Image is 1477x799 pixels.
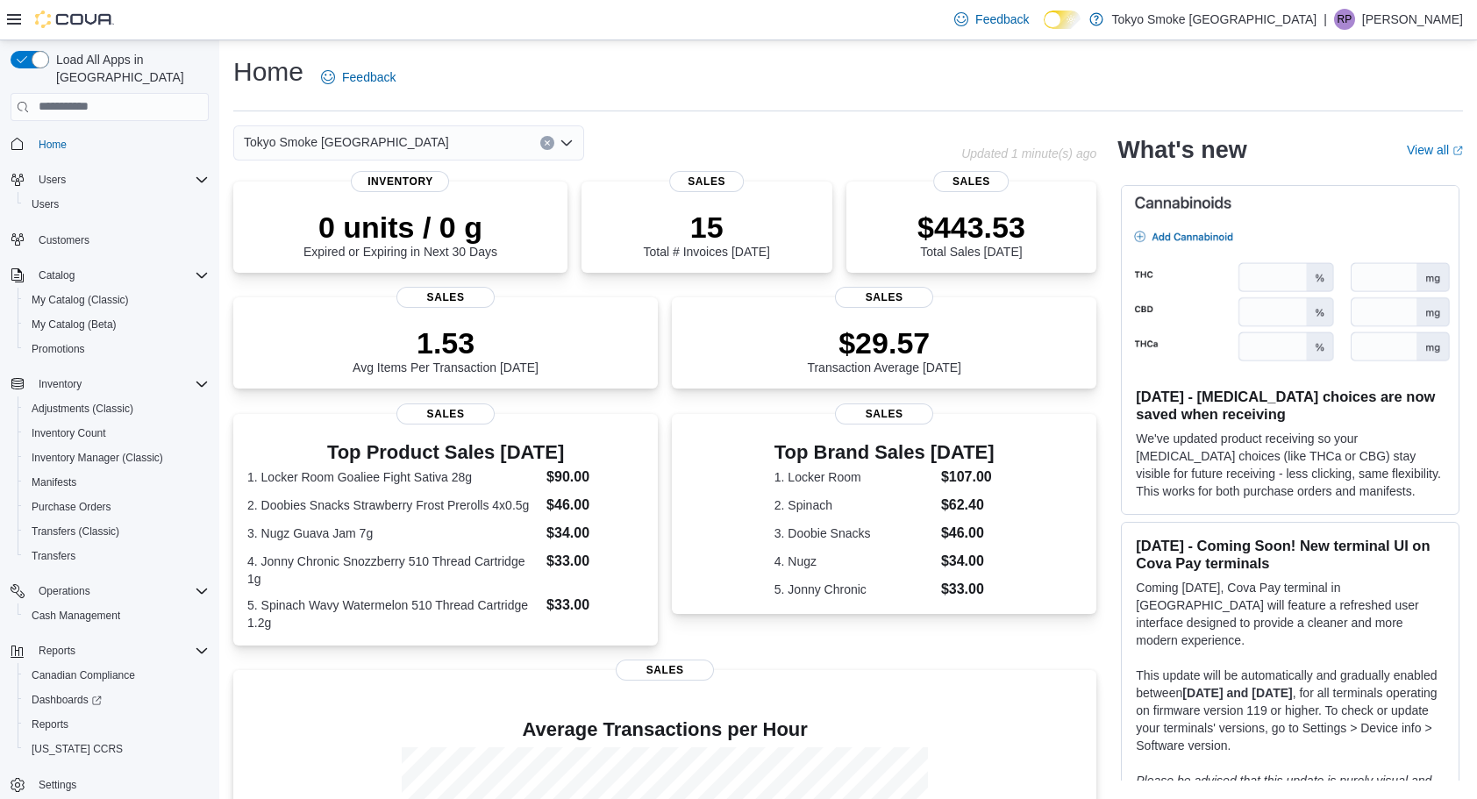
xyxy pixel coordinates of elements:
button: Open list of options [560,136,574,150]
span: Sales [396,403,495,424]
dt: 5. Jonny Chronic [774,581,934,598]
div: Transaction Average [DATE] [807,325,961,375]
span: Sales [934,171,1010,192]
svg: External link [1452,146,1463,156]
p: We've updated product receiving so your [MEDICAL_DATA] choices (like THCa or CBG) stay visible fo... [1136,430,1445,500]
span: Manifests [32,475,76,489]
a: Transfers (Classic) [25,521,126,542]
button: Customers [4,227,216,253]
span: Washington CCRS [25,738,209,760]
button: Transfers [18,544,216,568]
dd: $46.00 [941,523,995,544]
a: View allExternal link [1407,143,1463,157]
span: Reports [39,644,75,658]
span: Inventory [32,374,209,395]
p: $443.53 [917,210,1025,245]
button: Transfers (Classic) [18,519,216,544]
div: Total # Invoices [DATE] [644,210,770,259]
dt: 3. Nugz Guava Jam 7g [247,524,539,542]
h3: [DATE] - [MEDICAL_DATA] choices are now saved when receiving [1136,388,1445,423]
span: Inventory Count [25,423,209,444]
span: Transfers [32,549,75,563]
div: Ruchit Patel [1334,9,1355,30]
p: 1.53 [353,325,539,360]
h3: [DATE] - Coming Soon! New terminal UI on Cova Pay terminals [1136,537,1445,572]
span: Dashboards [32,693,102,707]
a: Promotions [25,339,92,360]
span: Users [32,169,209,190]
span: Operations [39,584,90,598]
span: Home [39,138,67,152]
strong: [DATE] and [DATE] [1182,686,1292,700]
a: Settings [32,774,83,795]
span: Load All Apps in [GEOGRAPHIC_DATA] [49,51,209,86]
dd: $34.00 [546,523,644,544]
button: Reports [32,640,82,661]
h4: Average Transactions per Hour [247,719,1082,740]
span: Reports [32,640,209,661]
p: [PERSON_NAME] [1362,9,1463,30]
span: Operations [32,581,209,602]
p: Coming [DATE], Cova Pay terminal in [GEOGRAPHIC_DATA] will feature a refreshed user interface des... [1136,579,1445,649]
button: Inventory [32,374,89,395]
button: Inventory [4,372,216,396]
dt: 1. Locker Room [774,468,934,486]
span: Transfers [25,546,209,567]
dd: $107.00 [941,467,995,488]
a: Inventory Manager (Classic) [25,447,170,468]
a: Reports [25,714,75,735]
span: Reports [25,714,209,735]
span: Promotions [25,339,209,360]
button: [US_STATE] CCRS [18,737,216,761]
p: | [1324,9,1327,30]
span: Feedback [975,11,1029,28]
a: Customers [32,230,96,251]
span: Purchase Orders [32,500,111,514]
span: Home [32,133,209,155]
span: My Catalog (Classic) [32,293,129,307]
input: Dark Mode [1044,11,1081,29]
a: Inventory Count [25,423,113,444]
span: Users [32,197,59,211]
span: Promotions [32,342,85,356]
button: My Catalog (Beta) [18,312,216,337]
button: Cash Management [18,603,216,628]
button: Inventory Manager (Classic) [18,446,216,470]
a: Cash Management [25,605,127,626]
span: Inventory Manager (Classic) [32,451,163,465]
a: My Catalog (Classic) [25,289,136,310]
span: My Catalog (Beta) [25,314,209,335]
span: Customers [32,229,209,251]
span: Sales [669,171,745,192]
button: Reports [4,638,216,663]
a: Manifests [25,472,83,493]
span: Customers [39,233,89,247]
a: Feedback [947,2,1036,37]
span: Transfers (Classic) [32,524,119,539]
div: Avg Items Per Transaction [DATE] [353,325,539,375]
span: Tokyo Smoke [GEOGRAPHIC_DATA] [244,132,449,153]
span: Settings [39,778,76,792]
a: Dashboards [18,688,216,712]
span: Transfers (Classic) [25,521,209,542]
dd: $34.00 [941,551,995,572]
button: Home [4,132,216,157]
h3: Top Product Sales [DATE] [247,442,644,463]
span: [US_STATE] CCRS [32,742,123,756]
dd: $33.00 [941,579,995,600]
p: Updated 1 minute(s) ago [961,146,1096,161]
a: Home [32,134,74,155]
span: Inventory Count [32,426,106,440]
button: Operations [4,579,216,603]
a: Adjustments (Classic) [25,398,140,419]
dt: 4. Jonny Chronic Snozzberry 510 Thread Cartridge 1g [247,553,539,588]
span: Manifests [25,472,209,493]
span: Settings [32,774,209,795]
dt: 1. Locker Room Goaliee Fight Sativa 28g [247,468,539,486]
p: $29.57 [807,325,961,360]
span: Canadian Compliance [25,665,209,686]
a: Users [25,194,66,215]
span: Users [25,194,209,215]
span: My Catalog (Beta) [32,317,117,332]
span: Purchase Orders [25,496,209,517]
